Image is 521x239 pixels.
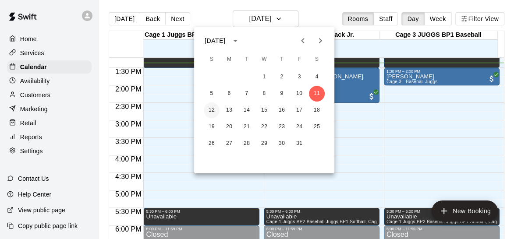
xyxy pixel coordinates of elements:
[256,102,272,118] button: 15
[291,51,307,68] span: Friday
[291,86,307,102] button: 10
[309,86,325,102] button: 11
[291,102,307,118] button: 17
[239,136,255,151] button: 28
[274,51,290,68] span: Thursday
[239,119,255,135] button: 21
[294,32,312,49] button: Previous month
[221,51,237,68] span: Monday
[221,119,237,135] button: 20
[204,119,220,135] button: 19
[239,86,255,102] button: 7
[239,51,255,68] span: Tuesday
[204,86,220,102] button: 5
[312,32,329,49] button: Next month
[205,36,225,46] div: [DATE]
[256,136,272,151] button: 29
[274,136,290,151] button: 30
[256,51,272,68] span: Wednesday
[274,69,290,85] button: 2
[256,86,272,102] button: 8
[291,119,307,135] button: 24
[256,119,272,135] button: 22
[274,102,290,118] button: 16
[221,102,237,118] button: 13
[221,136,237,151] button: 27
[239,102,255,118] button: 14
[291,136,307,151] button: 31
[228,33,243,48] button: calendar view is open, switch to year view
[204,136,220,151] button: 26
[274,119,290,135] button: 23
[204,102,220,118] button: 12
[221,86,237,102] button: 6
[274,86,290,102] button: 9
[309,69,325,85] button: 4
[291,69,307,85] button: 3
[309,119,325,135] button: 25
[256,69,272,85] button: 1
[309,102,325,118] button: 18
[309,51,325,68] span: Saturday
[204,51,220,68] span: Sunday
